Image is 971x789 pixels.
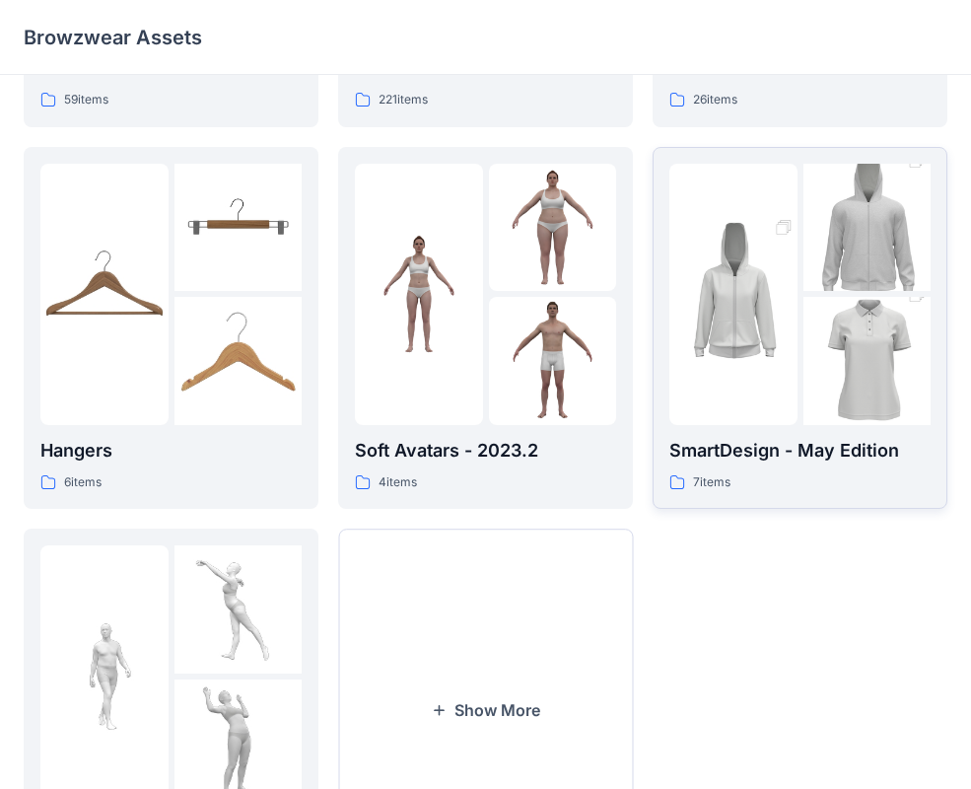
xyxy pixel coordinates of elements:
img: folder 2 [489,164,617,292]
p: Hangers [40,437,302,465]
p: Browzwear Assets [24,24,202,51]
a: folder 1folder 2folder 3Soft Avatars - 2023.24items [338,147,633,510]
a: folder 1folder 2folder 3SmartDesign - May Edition7items [653,147,947,510]
a: folder 1folder 2folder 3Hangers6items [24,147,318,510]
img: folder 1 [40,230,169,358]
p: Soft Avatars - 2023.2 [355,437,616,465]
p: 7 items [693,472,730,493]
p: 4 items [379,472,417,493]
p: 6 items [64,472,102,493]
img: folder 3 [174,297,303,425]
p: SmartDesign - May Edition [669,437,931,465]
p: 221 items [379,90,428,110]
img: folder 1 [40,612,169,741]
p: 59 items [64,90,108,110]
p: 26 items [693,90,737,110]
img: folder 2 [174,164,303,292]
img: folder 2 [174,545,303,674]
img: folder 3 [489,297,617,425]
img: folder 1 [355,230,483,358]
img: folder 3 [803,265,932,457]
img: folder 1 [669,198,798,390]
img: folder 2 [803,131,932,323]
